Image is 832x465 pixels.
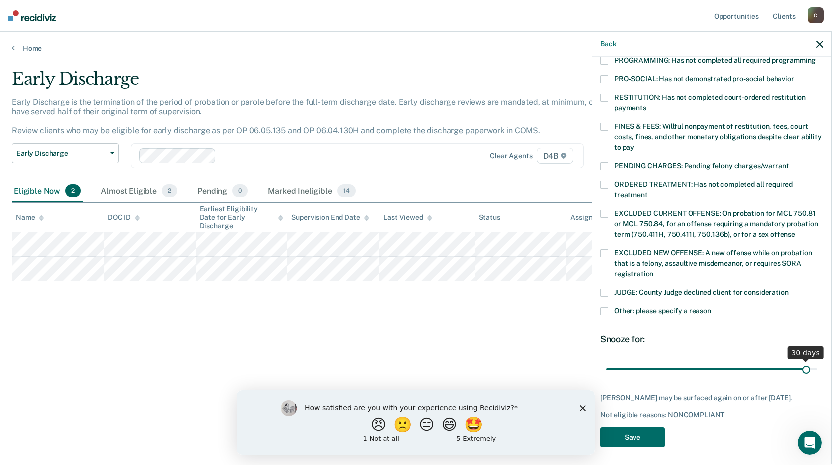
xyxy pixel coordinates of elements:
div: Snooze for: [600,334,823,345]
div: 30 days [787,346,824,359]
div: Not eligible reasons: NONCOMPLIANT [600,411,823,419]
span: Early Discharge [16,149,106,158]
img: Recidiviz [8,10,56,21]
iframe: Intercom live chat [798,431,822,455]
div: Clear agents [490,152,532,160]
div: Last Viewed [383,213,432,222]
span: D4B [537,148,573,164]
div: Status [479,213,500,222]
span: PENDING CHARGES: Pending felony charges/warrant [614,162,789,170]
div: C [808,7,824,23]
p: Early Discharge is the termination of the period of probation or parole before the full-term disc... [12,97,633,136]
div: Eligible Now [12,180,83,202]
span: EXCLUDED CURRENT OFFENSE: On probation for MCL 750.81 or MCL 750.84, for an offense requiring a m... [614,209,818,238]
span: RESTITUTION: Has not completed court-ordered restitution payments [614,93,806,112]
span: EXCLUDED NEW OFFENSE: A new offense while on probation that is a felony, assaultive misdemeanor, ... [614,249,812,278]
div: Assigned to [570,213,617,222]
a: Home [12,44,820,53]
button: Back [600,40,616,48]
span: PRO-SOCIAL: Has not demonstrated pro-social behavior [614,75,794,83]
button: Save [600,427,665,448]
div: Marked Ineligible [266,180,357,202]
div: Earliest Eligibility Date for Early Discharge [200,205,284,230]
div: Name [16,213,44,222]
span: Other: please specify a reason [614,307,711,315]
div: [PERSON_NAME] may be surfaced again on or after [DATE]. [600,394,823,402]
span: 2 [162,184,177,197]
span: PROGRAMMING: Has not completed all required programming [614,56,816,64]
div: DOC ID [108,213,140,222]
span: 2 [65,184,81,197]
span: ORDERED TREATMENT: Has not completed all required treatment [614,180,793,199]
span: JUDGE: County Judge declined client for consideration [614,288,789,296]
div: Almost Eligible [99,180,179,202]
div: Supervision End Date [291,213,369,222]
div: Pending [195,180,250,202]
span: 0 [232,184,248,197]
span: 14 [337,184,356,197]
span: FINES & FEES: Willful nonpayment of restitution, fees, court costs, fines, and other monetary obl... [614,122,822,151]
div: Early Discharge [12,69,636,97]
iframe: Survey by Kim from Recidiviz [237,390,595,455]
